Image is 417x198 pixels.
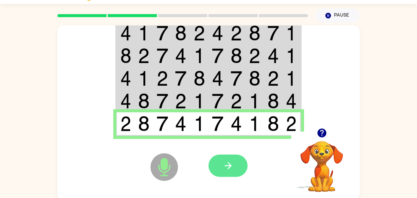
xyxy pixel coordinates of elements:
[249,48,260,63] img: 2
[194,93,205,109] img: 1
[120,25,131,41] img: 4
[212,25,223,41] img: 4
[230,71,242,86] img: 7
[194,48,205,63] img: 1
[138,71,150,86] img: 1
[175,93,187,109] img: 2
[194,25,205,41] img: 2
[230,48,242,63] img: 8
[267,116,279,131] img: 8
[157,93,168,109] img: 7
[267,93,279,109] img: 8
[249,25,260,41] img: 8
[267,48,279,63] img: 4
[286,71,297,86] img: 1
[120,116,131,131] img: 2
[138,116,150,131] img: 8
[230,25,242,41] img: 2
[157,116,168,131] img: 7
[212,116,223,131] img: 7
[212,93,223,109] img: 7
[267,71,279,86] img: 2
[157,71,168,86] img: 2
[286,93,297,109] img: 4
[286,25,297,41] img: 1
[120,71,131,86] img: 4
[157,48,168,63] img: 7
[249,93,260,109] img: 1
[157,25,168,41] img: 7
[249,116,260,131] img: 1
[175,25,187,41] img: 8
[212,48,223,63] img: 7
[286,48,297,63] img: 1
[249,71,260,86] img: 8
[286,116,297,131] img: 2
[138,48,150,63] img: 2
[315,9,360,23] button: Pause
[175,116,187,131] img: 4
[230,116,242,131] img: 4
[230,93,242,109] img: 2
[267,25,279,41] img: 7
[175,48,187,63] img: 4
[212,71,223,86] img: 4
[291,132,352,193] video: Your browser must support playing .mp4 files to use Literably. Please try using another browser.
[138,93,150,109] img: 8
[194,116,205,131] img: 1
[175,71,187,86] img: 7
[120,93,131,109] img: 4
[120,48,131,63] img: 8
[194,71,205,86] img: 8
[138,25,150,41] img: 1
